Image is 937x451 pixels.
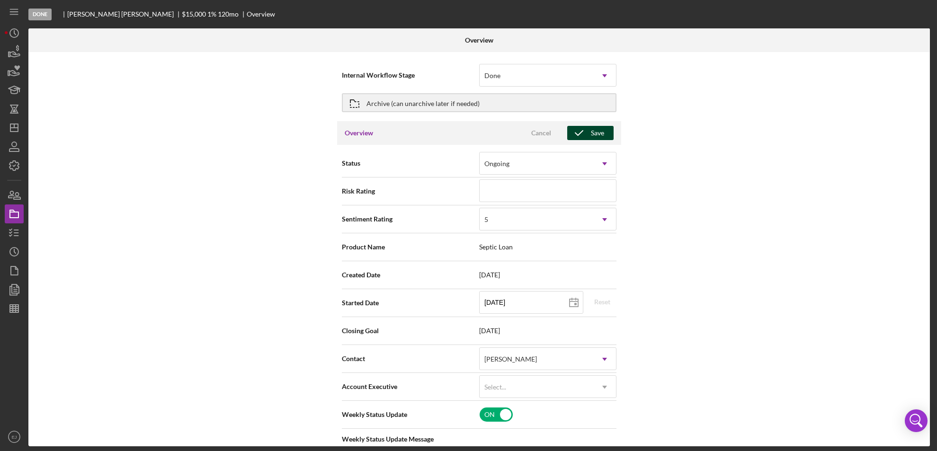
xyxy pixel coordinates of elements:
[342,186,479,196] span: Risk Rating
[247,10,275,18] div: Overview
[342,326,479,336] span: Closing Goal
[479,327,616,335] span: [DATE]
[342,410,479,419] span: Weekly Status Update
[342,242,479,252] span: Product Name
[342,270,479,280] span: Created Date
[5,427,24,446] button: EJ
[479,243,616,251] span: Septic Loan
[28,9,52,20] div: Done
[905,409,928,432] div: Open Intercom Messenger
[342,354,479,363] span: Contact
[484,216,488,223] div: 5
[67,10,182,18] div: [PERSON_NAME] [PERSON_NAME]
[342,382,479,391] span: Account Executive
[465,36,493,44] b: Overview
[366,94,480,111] div: Archive (can unarchive later if needed)
[342,434,616,444] span: Weekly Status Update Message
[484,160,509,168] div: Ongoing
[484,72,500,80] div: Done
[342,93,616,112] button: Archive (can unarchive later if needed)
[591,126,604,140] div: Save
[588,295,616,309] button: Reset
[207,10,216,18] div: 1 %
[518,126,565,140] button: Cancel
[342,71,479,80] span: Internal Workflow Stage
[342,214,479,224] span: Sentiment Rating
[531,126,551,140] div: Cancel
[182,10,206,18] span: $15,000
[11,434,17,440] text: EJ
[484,355,537,363] div: [PERSON_NAME]
[567,126,614,140] button: Save
[484,383,506,391] div: Select...
[479,271,616,279] span: [DATE]
[342,298,479,308] span: Started Date
[342,159,479,168] span: Status
[345,128,373,138] h3: Overview
[594,295,610,309] div: Reset
[218,10,239,18] div: 120 mo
